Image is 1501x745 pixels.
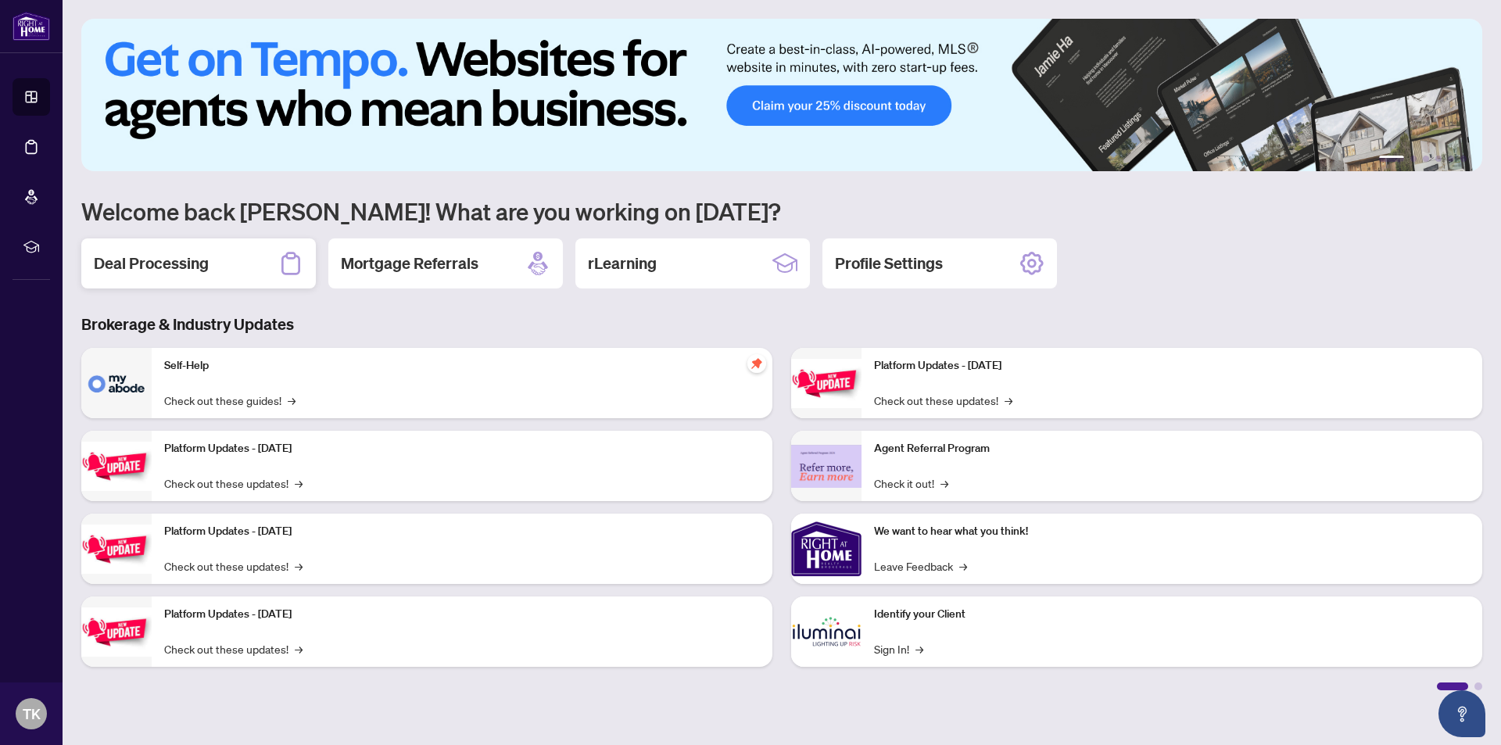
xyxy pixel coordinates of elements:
[874,640,923,657] a: Sign In!→
[164,392,296,409] a: Check out these guides!→
[959,557,967,575] span: →
[81,196,1482,226] h1: Welcome back [PERSON_NAME]! What are you working on [DATE]?
[81,525,152,574] img: Platform Updates - July 21, 2025
[288,392,296,409] span: →
[81,607,152,657] img: Platform Updates - July 8, 2025
[874,357,1470,374] p: Platform Updates - [DATE]
[295,557,303,575] span: →
[1410,156,1417,162] button: 2
[940,475,948,492] span: →
[13,12,50,41] img: logo
[791,596,862,667] img: Identify your Client
[164,523,760,540] p: Platform Updates - [DATE]
[295,475,303,492] span: →
[791,514,862,584] img: We want to hear what you think!
[23,703,41,725] span: TK
[874,557,967,575] a: Leave Feedback→
[164,640,303,657] a: Check out these updates!→
[874,523,1470,540] p: We want to hear what you think!
[164,475,303,492] a: Check out these updates!→
[164,357,760,374] p: Self-Help
[791,445,862,488] img: Agent Referral Program
[588,253,657,274] h2: rLearning
[835,253,943,274] h2: Profile Settings
[81,313,1482,335] h3: Brokerage & Industry Updates
[1438,690,1485,737] button: Open asap
[295,640,303,657] span: →
[1379,156,1404,162] button: 1
[874,606,1470,623] p: Identify your Client
[94,253,209,274] h2: Deal Processing
[81,348,152,418] img: Self-Help
[874,475,948,492] a: Check it out!→
[1460,156,1467,162] button: 6
[1005,392,1012,409] span: →
[747,354,766,373] span: pushpin
[341,253,478,274] h2: Mortgage Referrals
[164,606,760,623] p: Platform Updates - [DATE]
[874,440,1470,457] p: Agent Referral Program
[915,640,923,657] span: →
[874,392,1012,409] a: Check out these updates!→
[791,359,862,408] img: Platform Updates - June 23, 2025
[1435,156,1442,162] button: 4
[81,19,1482,171] img: Slide 0
[1448,156,1454,162] button: 5
[164,557,303,575] a: Check out these updates!→
[164,440,760,457] p: Platform Updates - [DATE]
[1423,156,1429,162] button: 3
[81,442,152,491] img: Platform Updates - September 16, 2025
